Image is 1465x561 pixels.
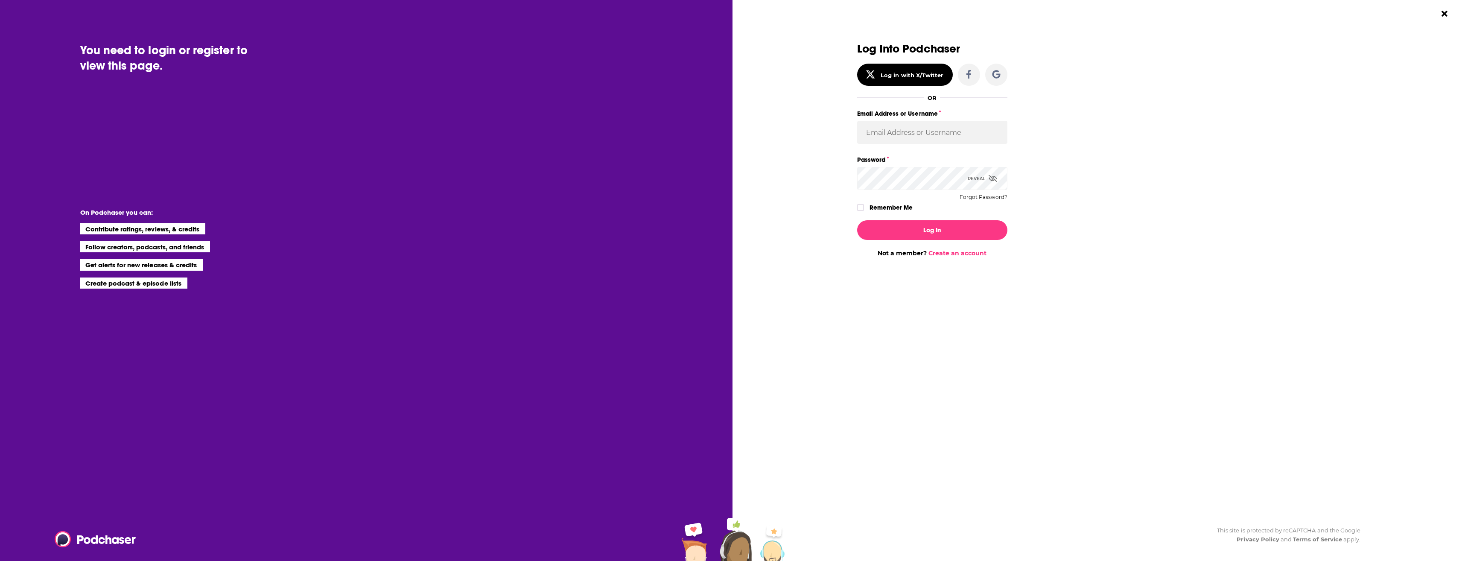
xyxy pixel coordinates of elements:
button: Log In [857,220,1007,240]
button: Log in with X/Twitter [857,64,953,86]
img: Podchaser - Follow, Share and Rate Podcasts [55,531,137,547]
button: Forgot Password? [960,194,1007,200]
a: Podchaser - Follow, Share and Rate Podcasts [55,531,130,547]
h3: Log Into Podchaser [857,43,1007,55]
li: Contribute ratings, reviews, & credits [80,223,206,234]
div: You need to login or register to view this page. [80,43,275,73]
li: Create podcast & episode lists [80,278,187,289]
a: Create an account [928,249,986,257]
label: Email Address or Username [857,108,1007,119]
div: Not a member? [857,249,1007,257]
label: Remember Me [870,202,913,213]
li: Get alerts for new releases & credits [80,259,203,270]
input: Email Address or Username [857,121,1007,144]
div: This site is protected by reCAPTCHA and the Google and apply. [1210,526,1360,544]
a: Privacy Policy [1237,536,1279,543]
label: Password [857,154,1007,165]
button: Close Button [1436,6,1453,22]
div: Reveal [968,167,997,190]
a: Terms of Service [1293,536,1342,543]
div: Log in with X/Twitter [881,72,943,79]
li: Follow creators, podcasts, and friends [80,241,210,252]
div: OR [928,94,937,101]
li: On Podchaser you can: [80,208,251,216]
